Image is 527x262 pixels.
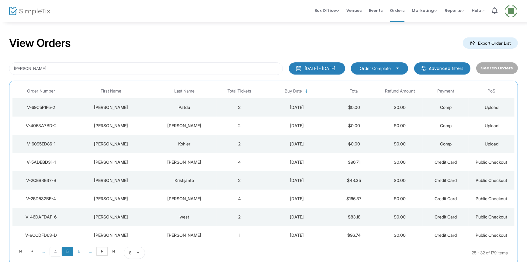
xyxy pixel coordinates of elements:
button: Select [393,65,402,72]
span: PoS [488,89,496,94]
span: Page 6 [73,247,85,256]
span: Orders [390,3,404,18]
span: Page 3 [38,247,50,256]
div: Kristian [71,104,151,110]
div: V-6095ED86-1 [14,141,68,147]
span: Page 7 [85,247,96,256]
span: Go to the previous page [26,247,38,256]
div: V-2CEB3E37-B [14,177,68,183]
div: Kristin [71,141,151,147]
td: 4 [217,153,262,171]
button: Select [134,247,142,259]
span: Upload [485,105,498,110]
img: monthly [296,65,302,72]
button: [DATE] - [DATE] [289,62,345,75]
img: filter [421,65,427,72]
th: Total Tickets [217,84,262,98]
div: V-46DAFDAF-6 [14,214,68,220]
span: Page 4 [50,247,62,257]
span: Box Office [314,8,339,13]
span: Order Complete [360,65,391,72]
div: 9/10/2025 [264,177,330,183]
span: Buy Date [285,89,302,94]
div: V-25D532BE-4 [14,196,68,202]
span: Comp [440,141,452,146]
div: Patdu [154,104,215,110]
span: Credit Card [435,178,457,183]
span: Last Name [174,89,195,94]
input: Search by name, email, phone, order number, ip address, or last 4 digits of card [9,62,283,75]
span: Go to the next page [100,249,105,254]
span: 8 [129,250,131,256]
div: 9/9/2025 [264,232,330,238]
td: $96.74 [331,226,377,244]
span: Sortable [304,89,309,94]
span: Public Checkout [476,159,508,165]
td: $0.00 [377,171,423,190]
span: Credit Card [435,214,457,219]
div: 9/10/2025 [264,159,330,165]
span: Page 5 [62,247,73,256]
span: Public Checkout [476,196,508,201]
span: Go to the last page [111,249,116,254]
span: Order Number [27,89,55,94]
div: Kristijanto [154,177,215,183]
span: Upload [485,123,498,128]
span: Public Checkout [476,178,508,183]
span: Help [472,8,484,13]
th: Total [331,84,377,98]
span: Comp [440,123,452,128]
div: V-69C5F1F5-2 [14,104,68,110]
span: Credit Card [435,159,457,165]
m-button: Advanced filters [414,62,470,75]
div: Kohler [154,141,215,147]
td: 2 [217,171,262,190]
span: Go to the first page [15,247,26,256]
h2: View Orders [9,37,71,50]
div: Meyer [154,123,215,129]
span: Go to the next page [96,247,108,256]
td: $0.00 [377,135,423,153]
div: V-4063A7BD-2 [14,123,68,129]
div: Data table [12,84,515,244]
td: $0.00 [377,98,423,117]
td: $0.00 [377,190,423,208]
span: Go to the last page [108,247,120,256]
m-button: Export Order List [463,37,518,49]
td: $0.00 [331,117,377,135]
span: Payment [437,89,454,94]
span: Marketing [412,8,437,13]
div: 9/10/2025 [264,123,330,129]
td: $0.00 [377,117,423,135]
td: 2 [217,208,262,226]
td: 2 [217,98,262,117]
div: Paulus [71,177,151,183]
div: kristi [71,214,151,220]
div: V-5ADEBD31-1 [14,159,68,165]
div: V-9CCDFD63-D [14,232,68,238]
td: $0.00 [377,153,423,171]
span: First Name [101,89,121,94]
kendo-pager-info: 25 - 32 of 179 items [206,247,508,259]
td: $83.18 [331,208,377,226]
span: Public Checkout [476,214,508,219]
span: Upload [485,141,498,146]
div: Follett [154,196,215,202]
span: Events [369,3,383,18]
div: Kristine [71,196,151,202]
div: Kristine [71,123,151,129]
td: $0.00 [331,98,377,117]
td: $48.35 [331,171,377,190]
div: Swanson [154,232,215,238]
td: 2 [217,117,262,135]
div: 9/9/2025 [264,214,330,220]
span: Comp [440,105,452,110]
span: Public Checkout [476,232,508,238]
div: Kristie [71,232,151,238]
td: $0.00 [377,226,423,244]
div: [DATE] - [DATE] [305,65,335,72]
div: 9/10/2025 [264,196,330,202]
span: Go to the first page [18,249,23,254]
span: Credit Card [435,196,457,201]
div: 9/10/2025 [264,141,330,147]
